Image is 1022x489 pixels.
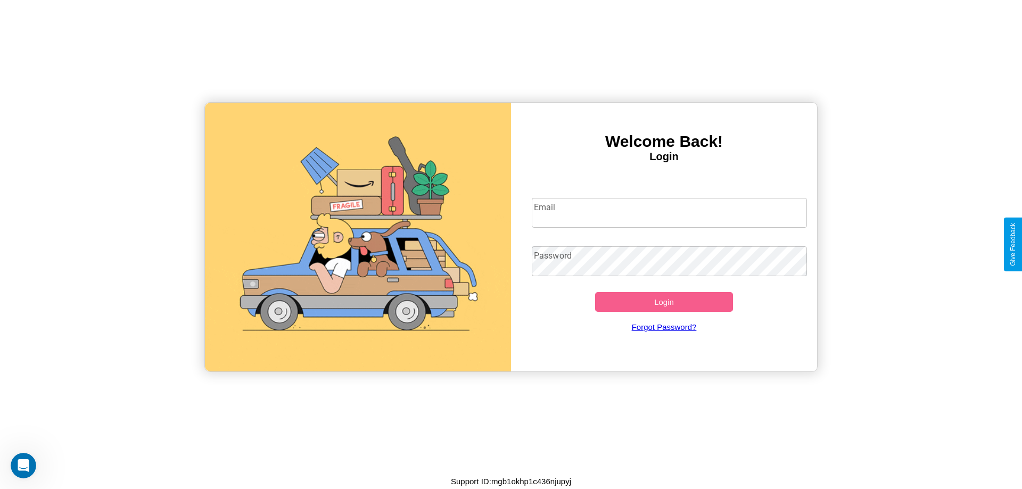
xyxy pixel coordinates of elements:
[11,453,36,478] iframe: Intercom live chat
[205,103,511,371] img: gif
[1009,223,1017,266] div: Give Feedback
[451,474,571,488] p: Support ID: mgb1okhp1c436njupyj
[595,292,733,312] button: Login
[511,132,817,151] h3: Welcome Back!
[511,151,817,163] h4: Login
[526,312,802,342] a: Forgot Password?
